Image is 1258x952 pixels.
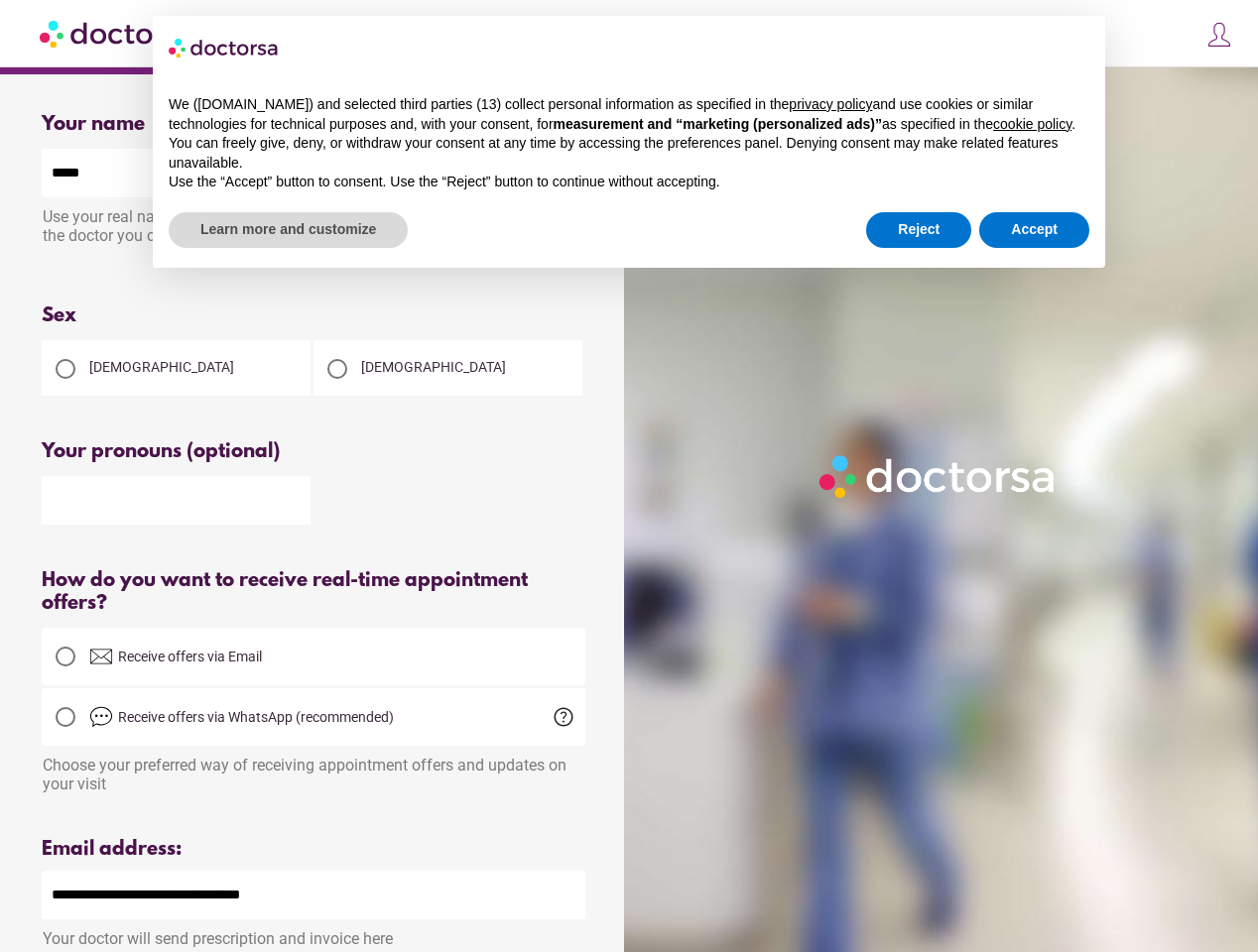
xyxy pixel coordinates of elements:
p: You can freely give, deny, or withdraw your consent at any time by accessing the preferences pane... [169,134,1089,173]
span: [DEMOGRAPHIC_DATA] [89,359,234,375]
span: [DEMOGRAPHIC_DATA] [361,359,506,375]
img: email [89,645,113,668]
div: Choose your preferred way of receiving appointment offers and updates on your visit [42,746,585,793]
p: We ([DOMAIN_NAME]) and selected third parties (13) collect personal information as specified in t... [169,95,1089,134]
p: Use the “Accept” button to consent. Use the “Reject” button to continue without accepting. [169,173,1089,192]
div: How do you want to receive real-time appointment offers? [42,569,585,615]
div: Your name [42,113,585,136]
div: Your doctor will send prescription and invoice here [42,919,585,948]
span: Receive offers via WhatsApp (recommended) [118,709,394,725]
button: Accept [979,212,1089,248]
div: Your pronouns (optional) [42,440,585,463]
span: Receive offers via Email [118,649,262,664]
div: Use your real name to ensure proper care. Your details are shared only with the doctor you choose... [42,197,585,260]
button: Reject [866,212,971,248]
a: cookie policy [993,116,1071,132]
img: logo [169,32,280,63]
div: Sex [42,304,585,327]
strong: measurement and “marketing (personalized ads)” [554,116,882,132]
a: privacy policy [789,96,872,112]
img: Doctorsa.com [40,11,196,56]
button: Learn more and customize [169,212,408,248]
div: Email address: [42,838,585,861]
img: Logo-Doctorsa-trans-White-partial-flat.png [813,448,1065,505]
img: chat [89,705,113,729]
span: help [552,705,575,729]
img: icons8-customer-100.png [1205,21,1233,49]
